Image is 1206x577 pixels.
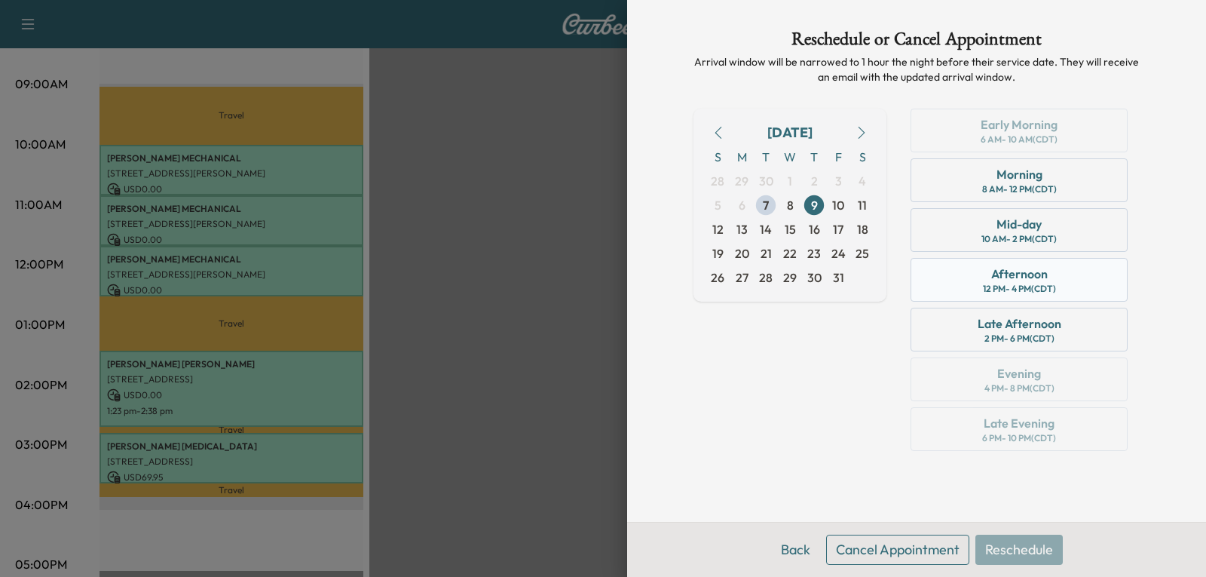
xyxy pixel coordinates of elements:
[788,172,792,190] span: 1
[833,220,843,238] span: 17
[984,333,1054,345] div: 2 PM - 6 PM (CDT)
[754,145,778,169] span: T
[785,220,796,238] span: 15
[761,244,772,262] span: 21
[833,269,844,287] span: 31
[778,145,802,169] span: W
[983,283,1056,295] div: 12 PM - 4 PM (CDT)
[783,244,797,262] span: 22
[982,183,1057,195] div: 8 AM - 12 PM (CDT)
[807,244,821,262] span: 23
[996,165,1042,183] div: Morning
[831,244,846,262] span: 24
[736,269,748,287] span: 27
[735,172,748,190] span: 29
[735,244,749,262] span: 20
[826,145,850,169] span: F
[783,269,797,287] span: 29
[715,196,721,214] span: 5
[736,220,748,238] span: 13
[763,196,769,214] span: 7
[693,54,1140,84] p: Arrival window will be narrowed to 1 hour the night before their service date. They will receive ...
[978,315,1061,333] div: Late Afternoon
[835,172,842,190] span: 3
[859,172,866,190] span: 4
[712,244,724,262] span: 19
[739,196,745,214] span: 6
[807,269,822,287] span: 30
[857,220,868,238] span: 18
[787,196,794,214] span: 8
[809,220,820,238] span: 16
[760,220,772,238] span: 14
[712,220,724,238] span: 12
[858,196,867,214] span: 11
[759,269,773,287] span: 28
[706,145,730,169] span: S
[711,172,724,190] span: 28
[826,535,969,565] button: Cancel Appointment
[711,269,724,287] span: 26
[767,122,813,143] div: [DATE]
[802,145,826,169] span: T
[693,30,1140,54] h1: Reschedule or Cancel Appointment
[771,535,820,565] button: Back
[856,244,869,262] span: 25
[981,233,1057,245] div: 10 AM - 2 PM (CDT)
[730,145,754,169] span: M
[991,265,1048,283] div: Afternoon
[832,196,844,214] span: 10
[850,145,874,169] span: S
[759,172,773,190] span: 30
[811,172,818,190] span: 2
[996,215,1042,233] div: Mid-day
[811,196,818,214] span: 9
